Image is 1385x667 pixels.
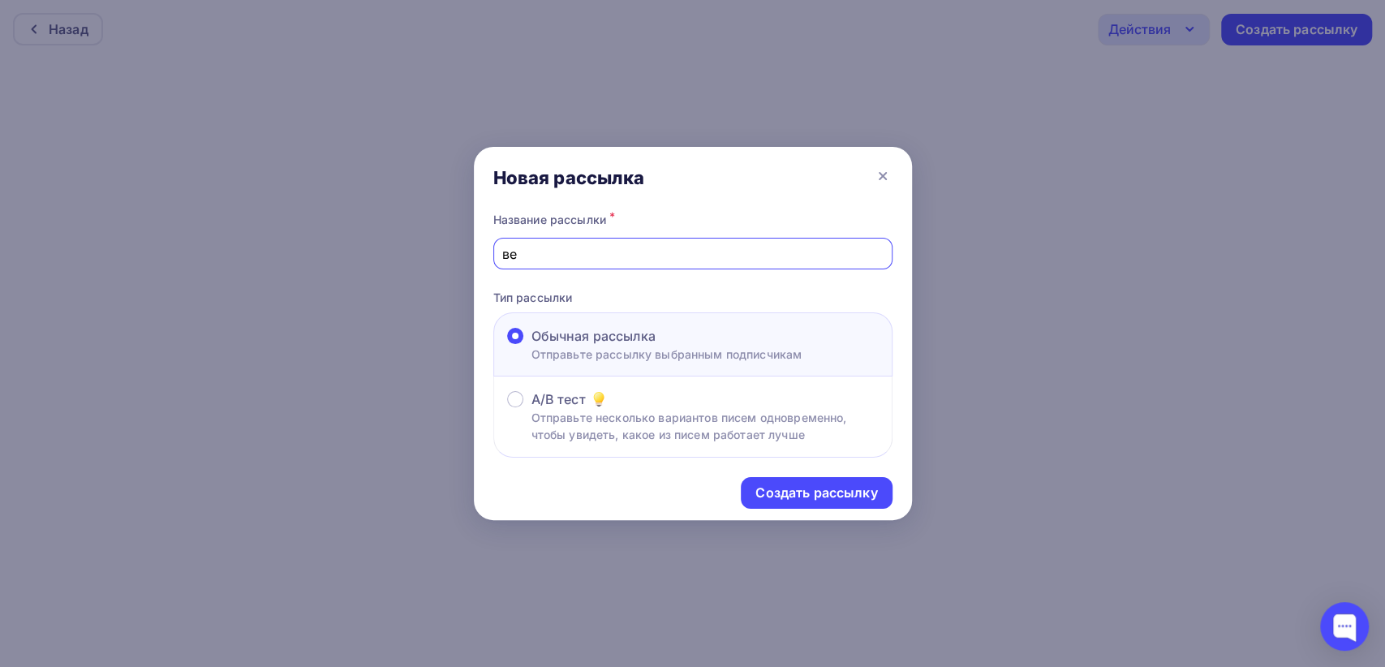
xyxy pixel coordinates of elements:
[531,326,656,346] span: Обычная рассылка
[531,409,879,443] p: Отправьте несколько вариантов писем одновременно, чтобы увидеть, какое из писем работает лучше
[531,389,586,409] span: A/B тест
[755,484,877,502] div: Создать рассылку
[502,244,883,264] input: Придумайте название рассылки
[493,166,645,189] div: Новая рассылка
[531,346,802,363] p: Отправьте рассылку выбранным подписчикам
[493,209,893,231] div: Название рассылки
[493,289,893,306] p: Тип рассылки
